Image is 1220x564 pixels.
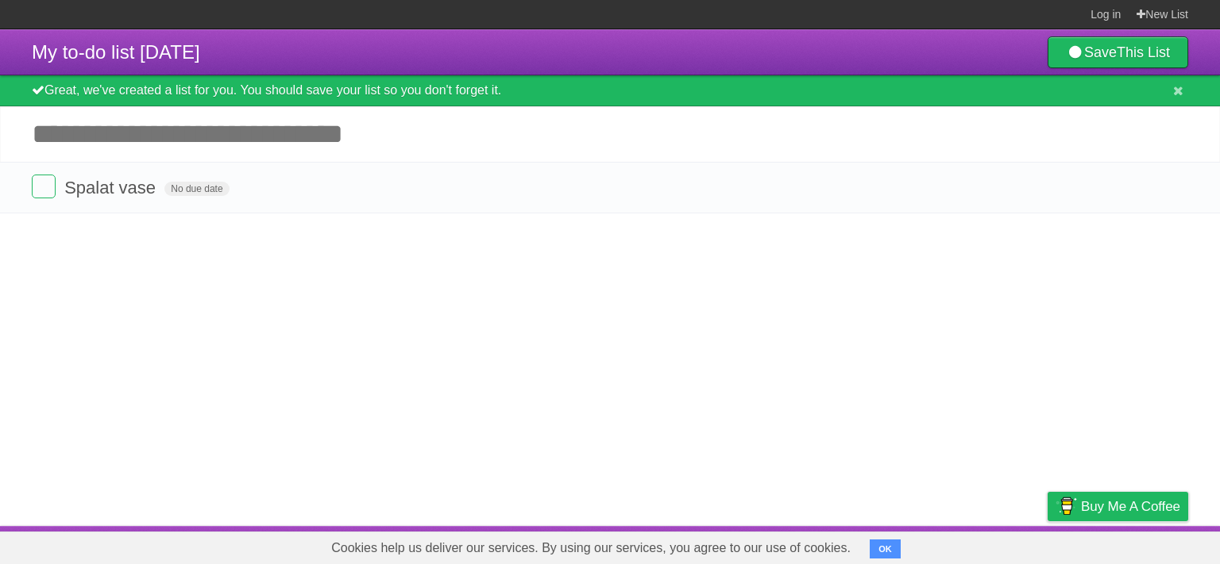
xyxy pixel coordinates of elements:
span: My to-do list [DATE] [32,41,200,63]
img: Buy me a coffee [1056,493,1077,520]
a: Suggest a feature [1088,530,1188,560]
span: Cookies help us deliver our services. By using our services, you agree to our use of cookies. [315,532,867,564]
b: This List [1117,44,1170,60]
a: Terms [973,530,1008,560]
a: About [836,530,870,560]
a: Privacy [1027,530,1068,560]
a: Developers [889,530,953,560]
label: Done [32,175,56,198]
span: Buy me a coffee [1081,493,1180,520]
button: OK [870,539,901,558]
a: Buy me a coffee [1048,492,1188,521]
a: SaveThis List [1048,36,1188,68]
span: Spalat vase [64,178,160,198]
span: No due date [164,182,229,196]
